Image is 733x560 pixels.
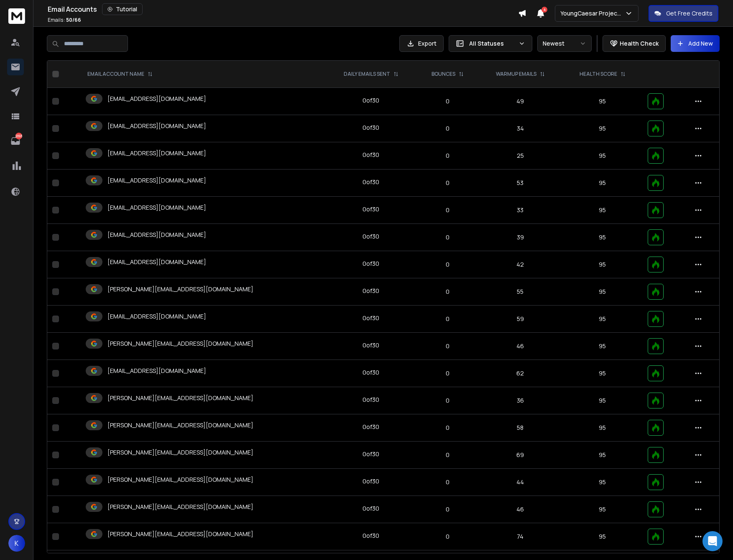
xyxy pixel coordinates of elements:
div: Open Intercom Messenger [702,531,723,551]
div: 0 of 30 [363,123,379,132]
p: 0 [422,396,473,405]
div: 0 of 30 [363,205,379,213]
div: 0 of 30 [363,314,379,322]
div: 0 of 30 [363,450,379,458]
td: 59 [478,306,562,333]
td: 95 [562,360,643,387]
button: Get Free Credits [649,5,718,22]
p: [EMAIL_ADDRESS][DOMAIN_NAME] [107,258,206,266]
td: 46 [478,333,562,360]
button: Health Check [603,35,666,52]
td: 95 [562,496,643,523]
td: 95 [562,523,643,550]
td: 25 [478,142,562,170]
p: 0 [422,97,473,105]
td: 62 [478,360,562,387]
button: Export [399,35,444,52]
p: All Statuses [469,39,515,48]
td: 42 [478,251,562,278]
button: K [8,535,25,552]
div: 0 of 30 [363,259,379,268]
p: 0 [422,451,473,459]
p: [EMAIL_ADDRESS][DOMAIN_NAME] [107,367,206,375]
p: DAILY EMAILS SENT [344,71,390,77]
p: [PERSON_NAME][EMAIL_ADDRESS][DOMAIN_NAME] [107,339,253,348]
p: 0 [422,288,473,296]
td: 95 [562,88,643,115]
p: [PERSON_NAME][EMAIL_ADDRESS][DOMAIN_NAME] [107,421,253,429]
p: 0 [422,233,473,241]
div: EMAIL ACCOUNT NAME [87,71,153,77]
p: [PERSON_NAME][EMAIL_ADDRESS][DOMAIN_NAME] [107,530,253,538]
td: 95 [562,115,643,142]
div: 0 of 30 [363,151,379,159]
td: 39 [478,224,562,251]
div: 0 of 30 [363,178,379,186]
div: 0 of 30 [363,396,379,404]
div: 0 of 30 [363,368,379,377]
p: 0 [422,478,473,486]
p: [PERSON_NAME][EMAIL_ADDRESS][DOMAIN_NAME] [107,285,253,293]
button: Tutorial [102,3,143,15]
td: 95 [562,142,643,170]
span: 4 [541,7,547,13]
td: 36 [478,387,562,414]
p: BOUNCES [432,71,455,77]
p: 0 [422,424,473,432]
p: 2093 [15,133,22,139]
td: 95 [562,414,643,442]
td: 95 [562,333,643,360]
p: 0 [422,124,473,133]
p: [EMAIL_ADDRESS][DOMAIN_NAME] [107,176,206,185]
p: [EMAIL_ADDRESS][DOMAIN_NAME] [107,312,206,321]
div: 0 of 30 [363,96,379,105]
p: 0 [422,260,473,269]
p: [PERSON_NAME][EMAIL_ADDRESS][DOMAIN_NAME] [107,475,253,484]
td: 95 [562,306,643,333]
p: 0 [422,342,473,350]
p: WARMUP EMAILS [496,71,536,77]
td: 34 [478,115,562,142]
td: 58 [478,414,562,442]
td: 69 [478,442,562,469]
td: 49 [478,88,562,115]
td: 95 [562,251,643,278]
a: 2093 [7,133,24,149]
td: 95 [562,442,643,469]
td: 55 [478,278,562,306]
td: 53 [478,170,562,197]
td: 74 [478,523,562,550]
div: 0 of 30 [363,341,379,349]
div: 0 of 30 [363,532,379,540]
td: 95 [562,469,643,496]
div: 0 of 30 [363,504,379,513]
p: [EMAIL_ADDRESS][DOMAIN_NAME] [107,203,206,212]
p: 0 [422,206,473,214]
p: YoungCaesar Projects [560,9,625,18]
div: 0 of 30 [363,287,379,295]
p: [EMAIL_ADDRESS][DOMAIN_NAME] [107,149,206,157]
div: 0 of 30 [363,232,379,241]
p: 0 [422,152,473,160]
td: 46 [478,496,562,523]
p: Health Check [620,39,659,48]
td: 44 [478,469,562,496]
p: 0 [422,505,473,514]
p: 0 [422,369,473,378]
p: 0 [422,315,473,323]
span: 50 / 66 [66,16,81,23]
td: 95 [562,387,643,414]
p: HEALTH SCORE [580,71,617,77]
p: [EMAIL_ADDRESS][DOMAIN_NAME] [107,122,206,130]
p: [PERSON_NAME][EMAIL_ADDRESS][DOMAIN_NAME] [107,394,253,402]
p: [PERSON_NAME][EMAIL_ADDRESS][DOMAIN_NAME] [107,448,253,457]
p: 0 [422,532,473,541]
p: Emails : [48,17,81,23]
div: 0 of 30 [363,477,379,486]
td: 33 [478,197,562,224]
td: 95 [562,224,643,251]
p: 0 [422,179,473,187]
button: Add New [671,35,720,52]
